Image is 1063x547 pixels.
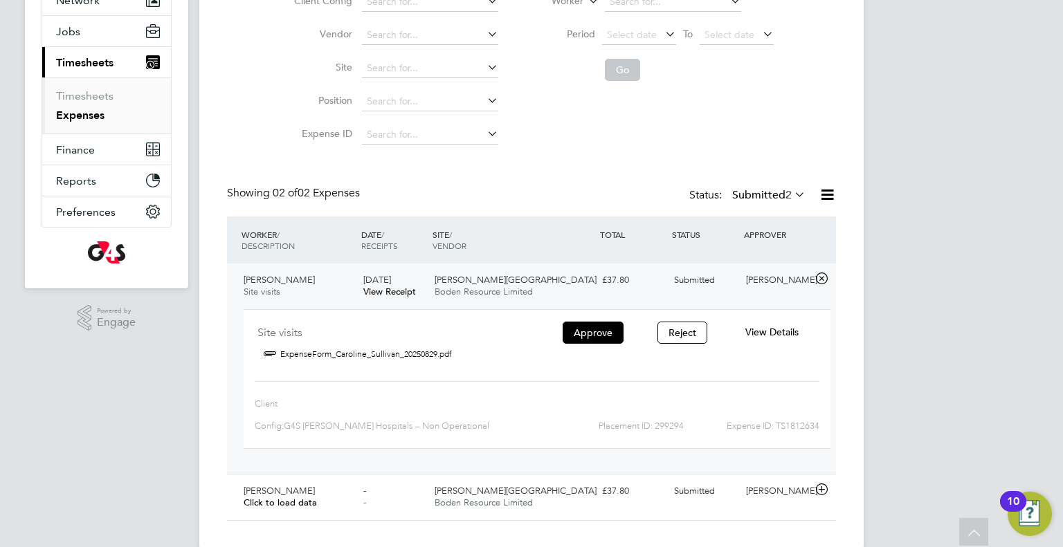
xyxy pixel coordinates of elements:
[679,25,697,43] span: To
[277,229,280,240] span: /
[732,188,806,202] label: Submitted
[244,497,317,508] span: Click to load data
[280,344,452,364] a: ExpenseForm_Caroline_Sullivan_20250829.pdf
[429,222,597,258] div: SITE
[88,241,125,263] img: g4s-logo-retina.png
[597,222,669,247] div: TOTAL
[290,94,352,106] label: Position
[363,286,416,297] a: View Receipt
[503,415,684,437] div: Placement ID: 299294
[433,240,466,251] span: VENDOR
[284,420,489,431] span: G4S [PERSON_NAME] Hospitals – Non Operational
[290,61,352,73] label: Site
[244,485,315,497] span: [PERSON_NAME]
[435,274,597,286] span: [PERSON_NAME][GEOGRAPHIC_DATA]
[56,25,80,38] span: Jobs
[361,240,398,251] span: RECEIPTS
[42,134,171,165] button: Finance
[42,47,171,77] button: Timesheets
[741,480,812,503] div: [PERSON_NAME]
[669,222,741,247] div: STATUS
[674,274,715,286] span: Submitted
[56,143,95,156] span: Finance
[255,393,503,437] div: Client Config:
[56,89,113,102] a: Timesheets
[244,274,315,286] span: [PERSON_NAME]
[597,480,669,503] div: £37.80
[1007,501,1019,519] div: 10
[78,305,136,331] a: Powered byEngage
[435,497,533,508] span: Boden Resource Limited
[242,240,295,251] span: DESCRIPTION
[358,222,430,258] div: DATE
[273,186,298,200] span: 02 of
[97,305,136,317] span: Powered by
[273,186,360,200] span: 02 Expenses
[741,222,812,247] div: APPROVER
[257,321,548,344] div: Site visits
[42,196,171,227] button: Preferences
[42,241,172,263] a: Go to home page
[745,326,799,338] span: View Details
[56,174,96,187] span: Reports
[785,188,792,202] span: 2
[741,269,812,292] div: [PERSON_NAME]
[290,28,352,40] label: Vendor
[97,317,136,328] span: Engage
[449,229,452,240] span: /
[684,415,819,437] div: Expense ID: TS1812634
[533,28,595,40] label: Period
[674,485,715,497] span: Submitted
[363,274,391,286] span: [DATE]
[563,322,624,344] button: Approve
[56,109,105,122] a: Expenses
[657,322,707,344] button: Reject
[435,286,533,297] span: Boden Resource Limited
[56,205,116,219] span: Preferences
[56,56,113,69] span: Timesheets
[363,497,366,508] span: -
[607,28,657,41] span: Select date
[362,59,498,78] input: Search for...
[238,222,358,258] div: WORKER
[605,59,640,81] button: Go
[1008,492,1052,536] button: Open Resource Center, 10 new notifications
[42,77,171,133] div: Timesheets
[42,16,171,46] button: Jobs
[363,485,366,497] span: -
[381,229,384,240] span: /
[290,127,352,140] label: Expense ID
[244,286,280,297] span: Site visits
[227,186,363,201] div: Showing
[362,92,498,111] input: Search for...
[435,485,597,497] span: [PERSON_NAME][GEOGRAPHIC_DATA]
[362,125,498,145] input: Search for...
[705,28,754,41] span: Select date
[597,269,669,292] div: £37.80
[689,186,808,205] div: Status:
[362,26,498,45] input: Search for...
[42,165,171,196] button: Reports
